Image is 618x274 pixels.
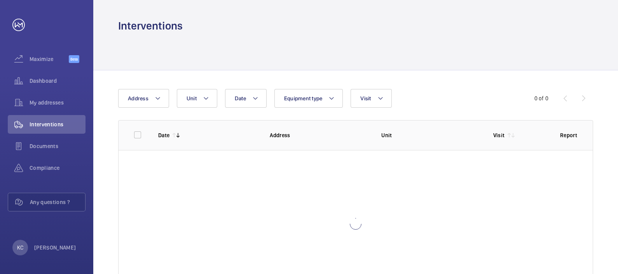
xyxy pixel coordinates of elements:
p: KC [17,244,23,251]
p: Date [158,131,169,139]
span: Any questions ? [30,198,85,206]
span: Beta [69,55,79,63]
p: Report [560,131,577,139]
span: Dashboard [30,77,86,85]
span: Unit [187,95,197,101]
button: Visit [351,89,391,108]
p: [PERSON_NAME] [34,244,76,251]
span: Address [128,95,148,101]
button: Equipment type [274,89,343,108]
p: Unit [381,131,480,139]
div: 0 of 0 [534,94,548,102]
span: Maximize [30,55,69,63]
span: Visit [360,95,371,101]
p: Address [270,131,369,139]
h1: Interventions [118,19,183,33]
button: Address [118,89,169,108]
span: Equipment type [284,95,323,101]
span: Interventions [30,120,86,128]
button: Unit [177,89,217,108]
p: Visit [493,131,505,139]
button: Date [225,89,267,108]
span: Compliance [30,164,86,172]
span: Date [235,95,246,101]
span: Documents [30,142,86,150]
span: My addresses [30,99,86,106]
